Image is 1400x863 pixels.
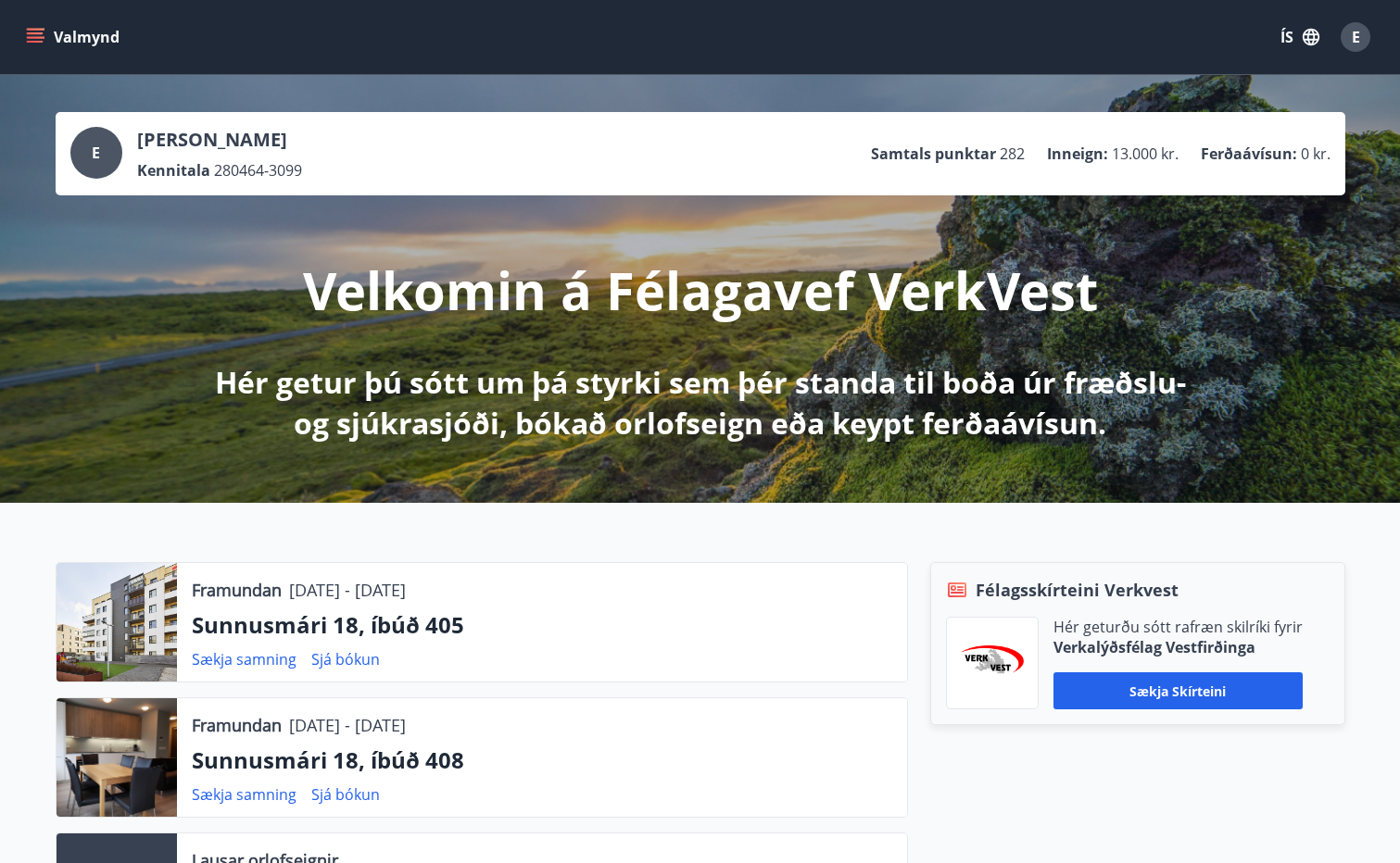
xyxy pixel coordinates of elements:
[192,713,282,737] p: Framundan
[192,784,296,805] a: Sækja samning
[192,609,892,641] p: Sunnusmári 18, íbúð 405
[961,645,1024,682] img: jihgzMk4dcgjRAW2aMgpbAqQEG7LZi0j9dOLAUvz.png
[1000,144,1025,164] span: 282
[1301,144,1331,164] span: 0 kr.
[1047,144,1108,164] p: Inneign :
[192,649,296,669] a: Sækja samning
[976,578,1179,602] span: Félagsskírteini Verkvest
[1053,672,1303,709] button: Sækja skírteini
[1270,20,1330,54] button: ÍS
[192,744,892,776] p: Sunnusmári 18, íbúð 408
[92,143,100,163] span: E
[289,578,406,602] p: [DATE] - [DATE]
[311,649,380,669] a: Sjá bókun
[137,127,302,153] p: [PERSON_NAME]
[1112,144,1179,164] span: 13.000 kr.
[303,255,1098,325] p: Velkomin á Félagavef VerkVest
[137,160,210,181] p: Kennitala
[289,713,406,737] p: [DATE] - [DATE]
[192,578,282,602] p: Framundan
[211,362,1190,444] p: Hér getur þú sótt um þá styrki sem þér standa til boða úr fræðslu- og sjúkrasjóði, bókað orlofsei...
[22,20,127,54] button: menu
[214,160,302,181] span: 280464-3099
[1201,144,1297,164] p: Ferðaávísun :
[1053,617,1303,637] p: Hér geturðu sótt rafræn skilríki fyrir
[1352,27,1360,47] span: E
[1333,15,1378,59] button: E
[1053,637,1303,657] p: Verkalýðsfélag Vestfirðinga
[311,784,380,805] a: Sjá bókun
[871,144,996,164] p: Samtals punktar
